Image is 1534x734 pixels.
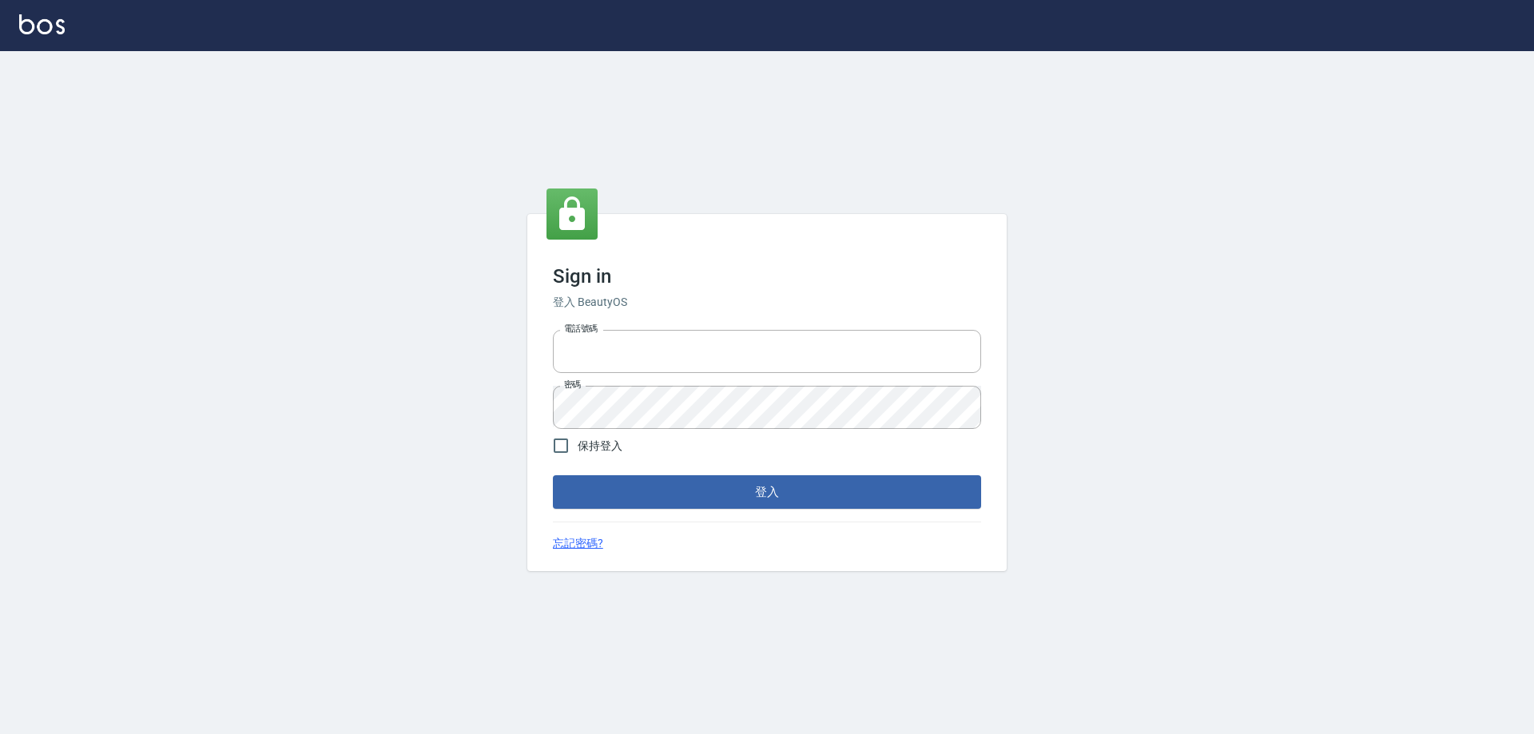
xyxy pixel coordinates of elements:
[578,438,622,454] span: 保持登入
[553,294,981,311] h6: 登入 BeautyOS
[564,323,598,335] label: 電話號碼
[564,379,581,391] label: 密碼
[553,535,603,552] a: 忘記密碼?
[553,475,981,509] button: 登入
[19,14,65,34] img: Logo
[553,265,981,288] h3: Sign in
